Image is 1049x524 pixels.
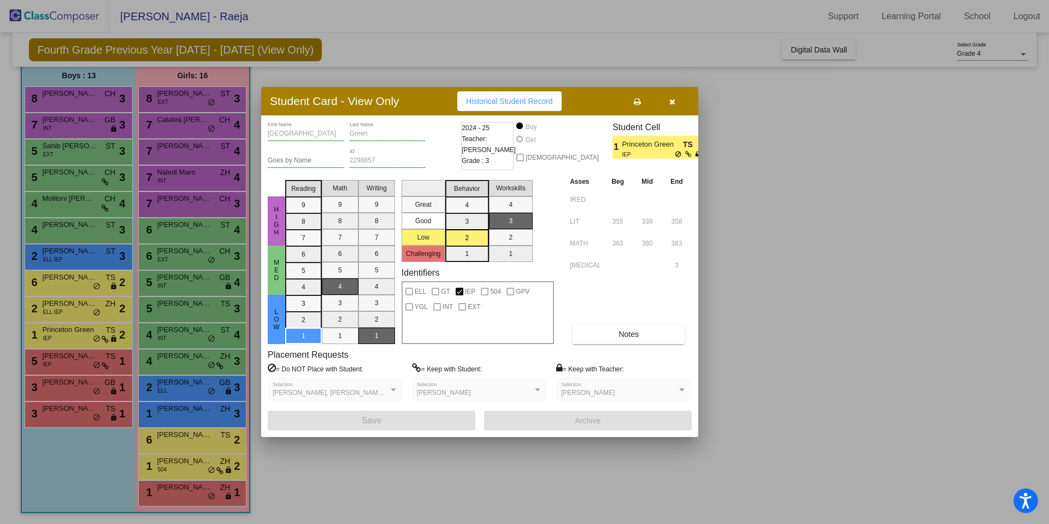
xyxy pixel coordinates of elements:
[570,257,600,273] input: assessment
[570,235,600,252] input: assessment
[556,363,624,374] label: = Keep with Teacher:
[622,150,675,159] span: IEP
[698,141,708,154] span: 2
[457,91,562,111] button: Historical Student Record
[561,389,615,397] span: [PERSON_NAME]
[573,324,685,344] button: Notes
[618,330,639,339] span: Notes
[516,285,529,298] span: GPV
[273,389,499,397] span: [PERSON_NAME], [PERSON_NAME], [PERSON_NAME], [PERSON_NAME]
[268,350,349,360] label: Placement Requests
[570,191,600,208] input: assessment
[603,176,633,188] th: Beg
[415,300,428,313] span: YGL
[575,416,601,425] span: Archive
[272,308,281,331] span: Low
[412,363,482,374] label: = Keep with Student:
[633,176,662,188] th: Mid
[415,285,426,298] span: ELL
[465,285,475,298] span: IEP
[272,206,281,236] span: High
[525,122,537,132] div: Boy
[567,176,603,188] th: Asses
[622,139,683,150] span: Princeton Green
[268,363,363,374] label: = Do NOT Place with Student:
[402,267,439,278] label: Identifiers
[662,176,692,188] th: End
[612,122,708,132] h3: Student Cell
[490,285,501,298] span: 504
[612,141,622,154] span: 1
[468,300,480,313] span: EXT
[525,135,536,145] div: Girl
[484,411,692,430] button: Archive
[417,389,471,397] span: [PERSON_NAME]
[268,411,475,430] button: Save
[350,157,426,165] input: Enter ID
[466,97,553,106] span: Historical Student Record
[272,259,281,282] span: Med
[441,285,450,298] span: GT
[683,139,698,150] span: TS
[462,133,516,155] span: Teacher: [PERSON_NAME]
[362,416,381,425] span: Save
[526,151,599,164] span: [DEMOGRAPHIC_DATA]
[270,94,399,108] h3: Student Card - View Only
[462,155,489,166] span: Grade : 3
[570,213,600,230] input: assessment
[268,157,344,165] input: goes by name
[462,123,490,133] span: 2024 - 25
[443,300,453,313] span: INT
